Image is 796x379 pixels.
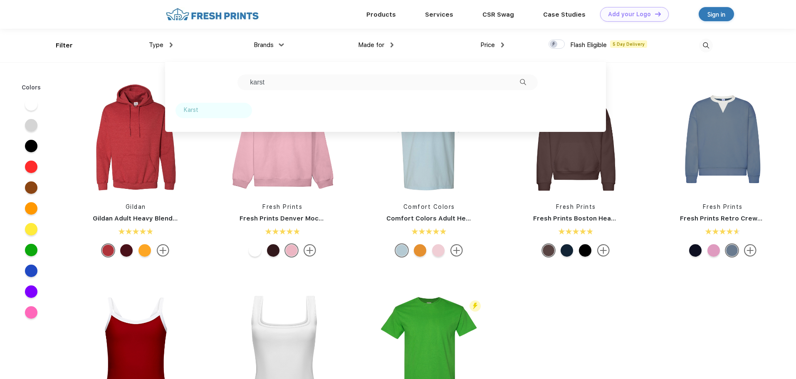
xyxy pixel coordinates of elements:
img: dropdown.png [170,42,173,47]
div: Navy [561,244,573,257]
div: Burgundy [267,244,279,257]
div: Karst [184,106,198,114]
a: Fresh Prints Boston Heavyweight Hoodie [533,215,665,222]
div: Garnet [120,244,133,257]
a: Fresh Prints Retro Crewneck [680,215,773,222]
div: Colors [15,83,47,92]
div: Filter [56,41,73,50]
a: Products [366,11,396,18]
a: Gildan Adult Heavy Blend 8 Oz. 50/50 Hooded Sweatshirt [93,215,274,222]
span: Brands [254,41,274,49]
div: White [249,244,261,257]
div: Navy/White [689,244,702,257]
img: desktop_search.svg [699,39,713,52]
a: Fresh Prints [703,203,743,210]
div: Sign in [707,10,725,19]
div: Dark Chocolate [542,244,555,257]
span: Price [480,41,495,49]
a: Sign in [699,7,734,21]
div: Blossom [432,244,445,257]
img: func=resize&h=266 [667,84,778,194]
a: Comfort Colors Adult Heavyweight T-Shirt [386,215,522,222]
img: DT [655,12,661,16]
img: fo%20logo%202.webp [163,7,261,22]
span: Made for [358,41,384,49]
img: func=resize&h=266 [521,84,631,194]
div: Pink [707,244,720,257]
img: more.svg [450,244,463,257]
a: Comfort Colors [403,203,455,210]
div: Black [579,244,591,257]
img: more.svg [744,244,756,257]
div: Chambray [396,244,408,257]
img: dropdown.png [391,42,393,47]
span: Type [149,41,163,49]
span: Flash Eligible [570,41,607,49]
img: more.svg [597,244,610,257]
div: Add your Logo [608,11,651,18]
div: Denim Blue [726,244,738,257]
div: Hth Spt Scrlt Rd [102,244,114,257]
input: Search all brands [237,74,538,90]
img: dropdown.png [501,42,504,47]
img: func=resize&h=266 [227,84,338,194]
img: more.svg [304,244,316,257]
img: func=resize&h=266 [374,84,485,194]
div: Citrus [414,244,426,257]
img: flash_active_toggle.svg [470,300,481,312]
img: func=resize&h=266 [80,84,191,194]
div: Gold [138,244,151,257]
a: Gildan [126,203,146,210]
a: Fresh Prints Denver Mock Neck Heavyweight Sweatshirt [240,215,420,222]
a: Fresh Prints [262,203,302,210]
img: dropdown.png [279,43,284,46]
img: more.svg [157,244,169,257]
a: Fresh Prints [556,203,596,210]
div: Pink [285,244,298,257]
img: filter_dropdown_search.svg [520,79,526,85]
